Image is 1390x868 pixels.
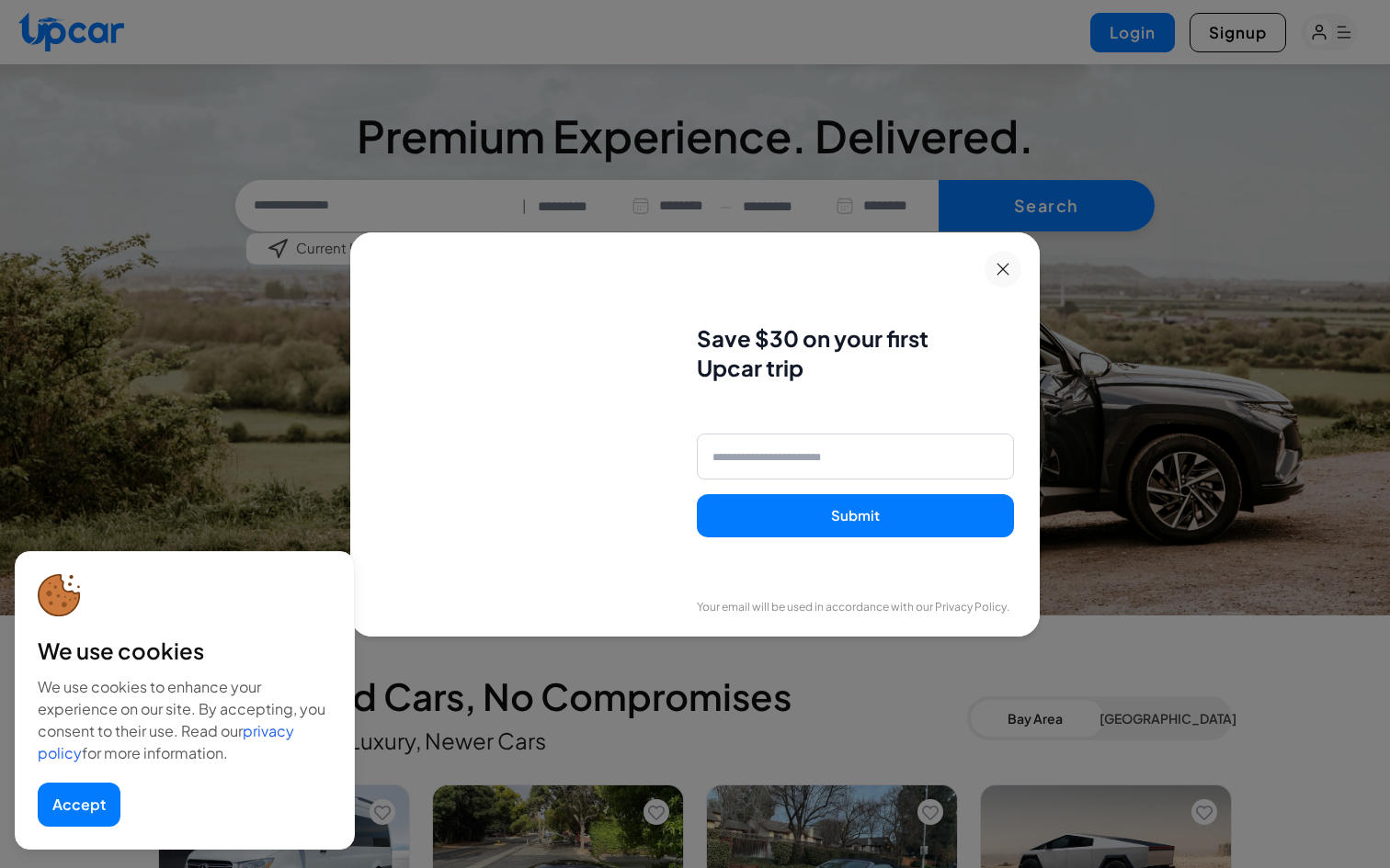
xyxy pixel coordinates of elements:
div: We use cookies [38,636,332,665]
button: Submit [697,494,1014,537]
img: Family enjoying car ride [350,232,671,637]
h3: Save $30 on your first Upcar trip [697,323,1014,382]
button: Accept [38,783,120,827]
img: cookie-icon.svg [38,574,81,617]
p: Your email will be used in accordance with our Privacy Policy. [697,600,1014,614]
div: We use cookies to enhance your experience on our site. By accepting, you consent to their use. Re... [38,676,332,764]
